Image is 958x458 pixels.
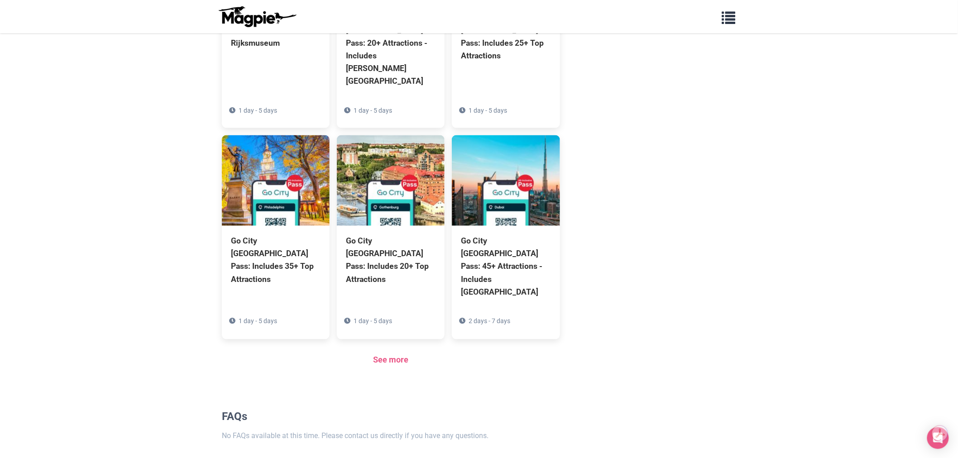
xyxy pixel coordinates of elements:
[373,355,408,365] a: See more
[239,318,277,325] span: 1 day - 5 days
[354,107,392,114] span: 1 day - 5 days
[452,135,560,226] img: Go City Dubai Pass: 45+ Attractions - Includes Burj Khalifa
[469,318,510,325] span: 2 days - 7 days
[927,427,949,449] div: Open Intercom Messenger
[469,107,507,114] span: 1 day - 5 days
[231,235,321,286] div: Go City [GEOGRAPHIC_DATA] Pass: Includes 35+ Top Attractions
[346,235,436,286] div: Go City [GEOGRAPHIC_DATA] Pass: Includes 20+ Top Attractions
[239,107,277,114] span: 1 day - 5 days
[222,430,560,442] p: No FAQs available at this time. Please contact us directly if you have any questions.
[216,6,298,28] img: logo-ab69f6fb50320c5b225c76a69d11143b.png
[452,135,560,339] a: Go City [GEOGRAPHIC_DATA] Pass: 45+ Attractions - Includes [GEOGRAPHIC_DATA] 2 days - 7 days
[461,11,551,62] div: Go City [GEOGRAPHIC_DATA] Pass: Includes 25+ Top Attractions
[346,11,436,87] div: Go City [GEOGRAPHIC_DATA] Pass: 20+ Attractions - Includes [PERSON_NAME][GEOGRAPHIC_DATA]
[222,410,560,424] h2: FAQs
[222,135,330,327] a: Go City [GEOGRAPHIC_DATA] Pass: Includes 35+ Top Attractions 1 day - 5 days
[354,318,392,325] span: 1 day - 5 days
[461,235,551,299] div: Go City [GEOGRAPHIC_DATA] Pass: 45+ Attractions - Includes [GEOGRAPHIC_DATA]
[337,135,445,226] img: Go City Gothenburg Pass: Includes 20+ Top Attractions
[222,135,330,226] img: Go City Philadelphia Pass: Includes 35+ Top Attractions
[337,135,445,327] a: Go City [GEOGRAPHIC_DATA] Pass: Includes 20+ Top Attractions 1 day - 5 days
